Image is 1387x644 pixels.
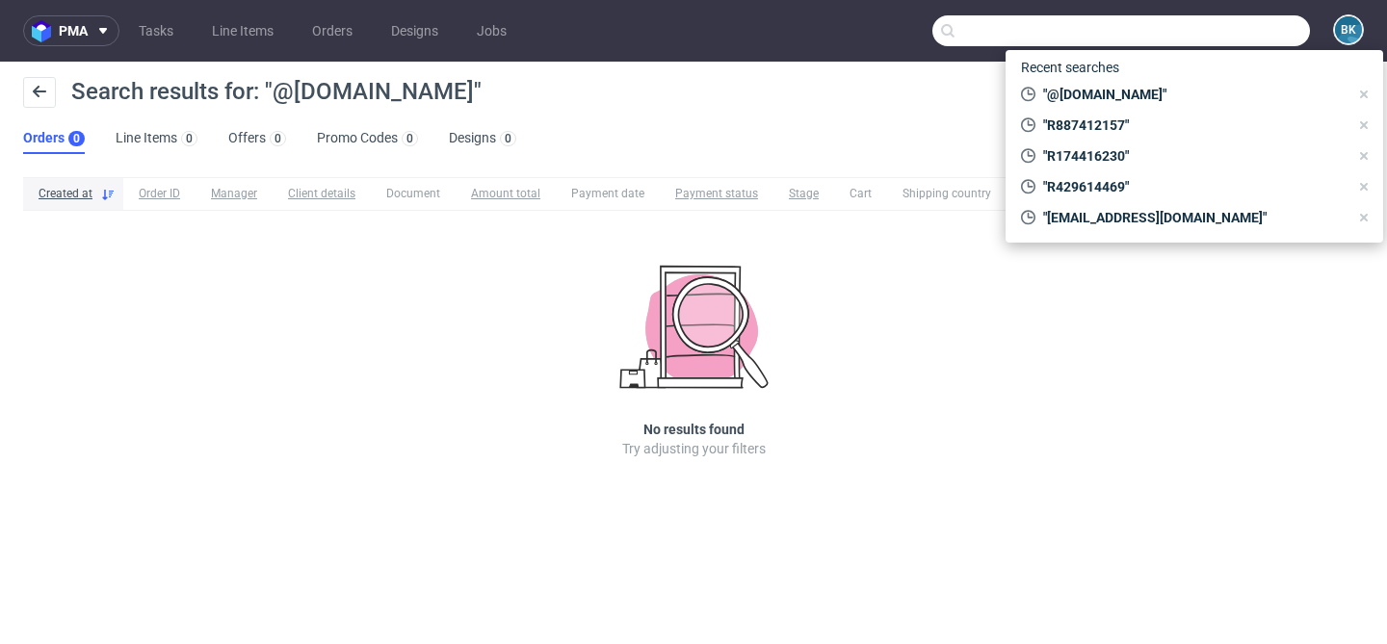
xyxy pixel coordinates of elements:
a: Orders [301,15,364,46]
span: Created at [39,186,92,202]
span: Stage [789,186,819,202]
span: Manager [211,186,257,202]
span: Order ID [139,186,180,202]
img: logo [32,20,59,42]
span: Shipping country [903,186,991,202]
span: Recent searches [1013,52,1127,83]
div: 0 [73,132,80,145]
a: Jobs [465,15,518,46]
a: Promo Codes0 [317,123,418,154]
div: 0 [505,132,511,145]
span: pma [59,24,88,38]
div: 0 [406,132,413,145]
p: Try adjusting your filters [622,439,766,458]
div: 0 [186,132,193,145]
span: "@[DOMAIN_NAME]" [1035,85,1348,104]
a: Line Items [200,15,285,46]
a: Tasks [127,15,185,46]
h3: No results found [643,420,745,439]
a: Orders0 [23,123,85,154]
a: Designs [379,15,450,46]
figcaption: BK [1335,16,1362,43]
span: Search results for: "@[DOMAIN_NAME]" [71,78,482,105]
span: "R429614469" [1035,177,1348,196]
span: Amount total [471,186,540,202]
div: 0 [275,132,281,145]
a: Offers0 [228,123,286,154]
span: Payment status [675,186,758,202]
span: "R887412157" [1035,116,1348,135]
span: "[EMAIL_ADDRESS][DOMAIN_NAME]" [1035,208,1348,227]
span: Client details [288,186,355,202]
span: Cart [850,186,872,202]
span: Document [386,186,440,202]
button: pma [23,15,119,46]
span: "R174416230" [1035,146,1348,166]
a: Designs0 [449,123,516,154]
a: Line Items0 [116,123,197,154]
span: Payment date [571,186,644,202]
